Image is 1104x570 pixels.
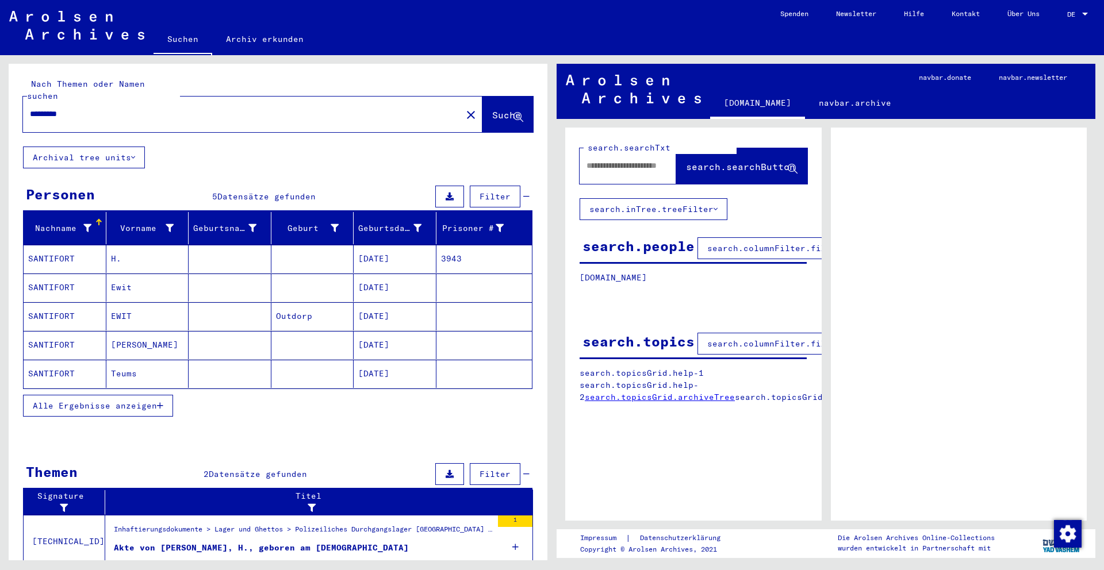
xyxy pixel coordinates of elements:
mat-cell: [DATE] [354,274,436,302]
span: Filter [480,191,511,202]
mat-cell: H. [106,245,189,273]
mat-cell: Ewit [106,274,189,302]
mat-icon: close [464,108,478,122]
div: Vorname [111,219,189,237]
div: Nachname [28,222,91,234]
a: search.topicsGrid.archiveTree [585,392,735,402]
mat-cell: [PERSON_NAME] [106,331,189,359]
mat-label: Nach Themen oder Namen suchen [27,79,145,101]
mat-cell: EWIT [106,302,189,330]
div: Themen [26,461,78,482]
div: Nachname [28,219,106,237]
a: Archiv erkunden [212,25,317,53]
mat-header-cell: Geburtsdatum [354,212,436,244]
button: Filter [470,186,520,207]
mat-cell: [DATE] [354,360,436,388]
p: Copyright © Arolsen Archives, 2021 [580,544,734,554]
span: 2 [204,469,209,479]
a: Datenschutzerklärung [631,532,734,544]
div: Akte von [PERSON_NAME], H., geboren am [DEMOGRAPHIC_DATA] [114,542,409,554]
mat-header-cell: Geburt‏ [271,212,354,244]
mat-cell: SANTIFORT [24,302,106,330]
button: search.searchButton [676,148,807,184]
a: navbar.donate [905,64,985,91]
mat-cell: [DATE] [354,245,436,273]
span: search.columnFilter.filter [707,243,841,253]
button: search.columnFilter.filter [697,237,851,259]
p: wurden entwickelt in Partnerschaft mit [838,543,995,553]
div: Geburtsdatum [358,219,436,237]
span: 5 [212,191,217,202]
button: Filter [470,463,520,485]
mat-cell: SANTIFORT [24,360,106,388]
div: Geburtsdatum [358,222,421,234]
button: Clear [459,103,482,126]
mat-cell: SANTIFORT [24,245,106,273]
img: yv_logo.png [1040,529,1083,557]
div: Vorname [111,222,174,234]
div: Personen [26,184,95,205]
div: 1 [498,515,532,527]
button: Archival tree units [23,147,145,168]
button: search.inTree.treeFilter [580,198,727,220]
span: Suche [492,109,521,121]
img: Zustimmung ändern [1054,520,1082,548]
mat-cell: Outdorp [271,302,354,330]
mat-header-cell: Prisoner # [436,212,532,244]
mat-cell: Teums [106,360,189,388]
span: Filter [480,469,511,479]
a: Suchen [154,25,212,55]
a: navbar.newsletter [985,64,1081,91]
mat-cell: 3943 [436,245,532,273]
a: Impressum [580,532,626,544]
span: Datensätze gefunden [209,469,307,479]
div: Inhaftierungsdokumente > Lager und Ghettos > Polizeiliches Durchgangslager [GEOGRAPHIC_DATA] > In... [114,524,492,540]
mat-cell: SANTIFORT [24,331,106,359]
p: search.topicsGrid.help-1 search.topicsGrid.help-2 search.topicsGrid.manually. [580,367,807,403]
span: DE [1067,10,1080,18]
div: Geburt‏ [276,219,354,237]
p: Die Arolsen Archives Online-Collections [838,533,995,543]
mat-header-cell: Nachname [24,212,106,244]
p: [DOMAIN_NAME] [580,272,807,284]
img: Arolsen_neg.svg [566,75,701,103]
div: Prisoner # [441,222,504,234]
button: search.columnFilter.filter [697,333,851,355]
div: Geburtsname [193,219,271,237]
td: [TECHNICAL_ID] [24,515,105,568]
img: Arolsen_neg.svg [9,11,144,40]
a: [DOMAIN_NAME] [710,89,805,119]
div: search.topics [582,331,695,352]
span: search.searchButton [686,161,795,172]
div: search.people [582,236,695,256]
mat-header-cell: Vorname [106,212,189,244]
mat-cell: [DATE] [354,302,436,330]
span: Alle Ergebnisse anzeigen [33,400,157,411]
div: Geburt‏ [276,222,339,234]
button: Suche [482,97,533,132]
div: Titel [110,490,510,514]
div: Signature [28,490,108,514]
div: | [580,532,734,544]
div: Titel [110,490,522,514]
mat-cell: [DATE] [354,331,436,359]
span: search.columnFilter.filter [707,338,841,349]
mat-header-cell: Geburtsname [189,212,271,244]
a: navbar.archive [805,89,905,117]
div: Geburtsname [193,222,256,234]
span: Datensätze gefunden [217,191,316,202]
mat-label: search.searchTxt [588,142,670,153]
mat-cell: SANTIFORT [24,274,106,302]
button: Alle Ergebnisse anzeigen [23,395,173,417]
div: Signature [28,490,96,514]
div: Prisoner # [441,219,519,237]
